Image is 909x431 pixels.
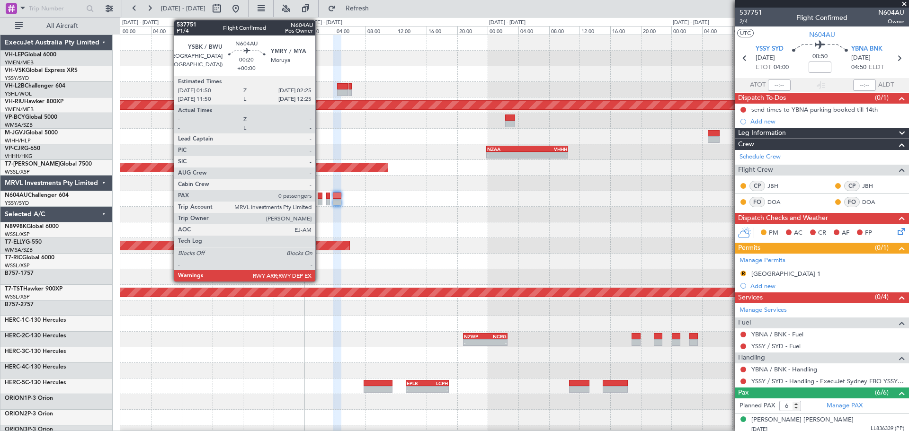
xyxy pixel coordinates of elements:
span: [DATE] - [DATE] [161,4,205,13]
div: 08:00 [365,26,396,35]
input: Trip Number [29,1,83,16]
span: Dispatch Checks and Weather [738,213,828,224]
a: YMEN/MEB [5,106,34,113]
div: CP [749,181,765,191]
div: Add new [750,117,904,125]
span: T7-RIC [5,255,22,261]
button: Refresh [323,1,380,16]
span: 537751 [740,8,762,18]
span: Pax [738,387,749,398]
a: YSSY / SYD - Fuel [751,342,801,350]
div: 08:00 [732,26,763,35]
a: YBNA / BNK - Handling [751,365,817,373]
span: Flight Crew [738,165,773,176]
span: Owner [878,18,904,26]
div: NZAA [487,146,527,152]
a: VP-BCYGlobal 5000 [5,114,57,120]
a: Manage Services [740,306,787,315]
div: FO [749,197,765,207]
div: 12:00 [213,26,243,35]
span: HERC-4 [5,364,25,370]
span: T7-TST [5,286,23,292]
a: Manage Permits [740,256,785,265]
span: AF [842,229,849,238]
a: VH-LEPGlobal 6000 [5,52,56,58]
span: N8998K [5,224,27,229]
a: ORION1P-3 Orion [5,396,53,401]
span: Handling [738,352,765,363]
a: VP-CJRG-650 [5,146,40,151]
span: HERC-3 [5,349,25,354]
div: 04:00 [151,26,182,35]
div: FO [844,197,860,207]
div: - [485,340,507,345]
span: ORION2 [5,411,27,417]
a: DOA [767,198,789,206]
div: Flight Confirmed [796,13,847,23]
span: N604AU [878,8,904,18]
div: 08:00 [182,26,213,35]
div: [DATE] - [DATE] [489,19,526,27]
span: (0/1) [875,93,889,103]
span: (0/1) [875,243,889,253]
span: N604AU [809,30,835,40]
div: 16:00 [427,26,457,35]
span: VH-LEP [5,52,24,58]
span: 00:50 [812,52,828,62]
a: B757-1757 [5,271,34,276]
span: Leg Information [738,128,786,139]
div: [DATE] - [DATE] [306,19,342,27]
a: M-JGVJGlobal 5000 [5,130,58,136]
div: 04:00 [702,26,733,35]
span: Services [738,292,763,303]
span: B757-2 [5,302,24,308]
div: EPLB [407,380,427,386]
span: VP-CJR [5,146,24,151]
a: WSSL/XSP [5,293,30,300]
a: HERC-3C-130 Hercules [5,349,66,354]
a: HERC-1C-130 Hercules [5,317,66,323]
a: YMEN/MEB [5,59,34,66]
a: HERC-5C-130 Hercules [5,380,66,386]
span: CR [818,229,826,238]
a: JBH [862,182,883,190]
a: DOA [862,198,883,206]
a: YSHL/WOL [5,90,32,97]
div: 04:00 [518,26,549,35]
span: 04:50 [851,63,866,72]
a: T7-TSTHawker 900XP [5,286,62,292]
label: Planned PAX [740,401,775,411]
div: NCRG [485,334,507,339]
a: JBH [767,182,789,190]
span: [DATE] [851,53,871,63]
div: 20:00 [457,26,488,35]
a: YBNA / BNK - Fuel [751,330,803,338]
div: 16:00 [243,26,274,35]
span: T7-ELLY [5,239,26,245]
span: HERC-5 [5,380,25,386]
a: T7-ELLYG-550 [5,239,42,245]
span: (6/6) [875,387,889,397]
div: 00:00 [671,26,702,35]
div: - [464,340,485,345]
div: 04:00 [335,26,365,35]
a: WSSL/XSP [5,168,30,176]
button: UTC [737,29,754,37]
span: Permits [738,243,760,254]
div: Add new [750,282,904,290]
span: Dispatch To-Dos [738,93,786,104]
a: YSSY / SYD - Handling - ExecuJet Sydney FBO YSSY / SYD [751,377,904,385]
div: 16:00 [610,26,641,35]
div: - [427,387,447,392]
div: 12:00 [579,26,610,35]
a: WSSL/XSP [5,262,30,269]
span: ORION1 [5,396,27,401]
button: All Aircraft [10,18,103,34]
div: 12:00 [396,26,427,35]
a: B757-2757 [5,302,34,308]
div: - [407,387,427,392]
div: 00:00 [121,26,151,35]
span: 2/4 [740,18,762,26]
div: [GEOGRAPHIC_DATA] 1 [751,270,820,278]
div: 20:00 [274,26,304,35]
